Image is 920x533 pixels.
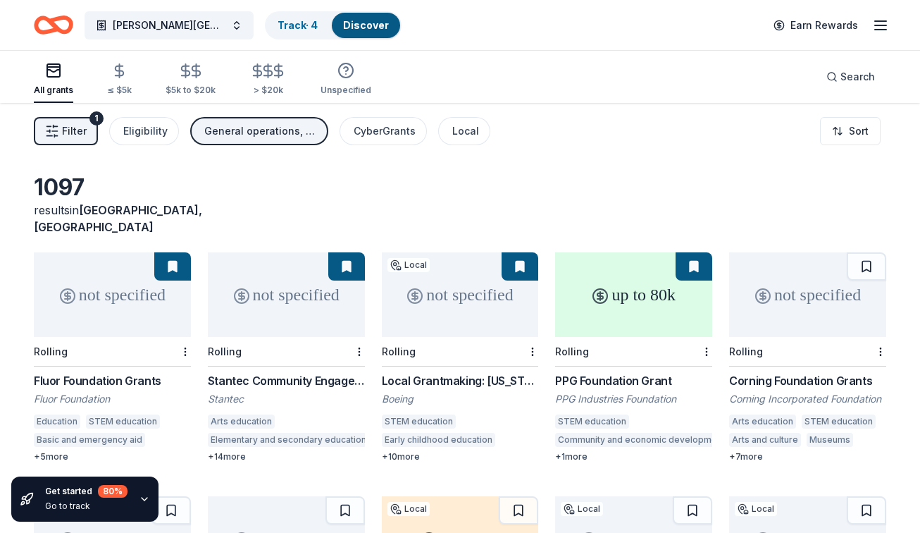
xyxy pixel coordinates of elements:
div: Arts education [208,415,275,429]
div: ≤ $5k [107,85,132,96]
span: Search [840,68,875,85]
div: Arts education [729,415,796,429]
div: not specified [382,252,539,337]
div: General operations, Projects & programming, Capital, Education, Conference, Other [204,123,317,140]
span: [GEOGRAPHIC_DATA], [GEOGRAPHIC_DATA] [34,203,202,234]
div: not specified [729,252,886,337]
div: + 7 more [729,451,886,462]
div: 1097 [34,173,191,202]
a: not specifiedRollingStantec Community Engagement GrantStantecArts educationElementary and seconda... [208,252,365,462]
div: Stantec [208,392,365,406]
a: not specifiedLocalRollingLocal Grantmaking: [US_STATE]BoeingSTEM educationEarly childhood educati... [382,252,539,462]
div: Rolling [555,345,589,357]
button: > $20k [249,57,287,103]
div: Elementary and secondary education [208,433,369,447]
span: in [34,203,202,234]
button: Track· 4Discover [265,11,402,39]
button: $5k to $20k [166,57,216,103]
button: Eligibility [109,117,179,145]
button: All grants [34,56,73,103]
span: Sort [849,123,869,140]
div: Arts and culture [729,433,801,447]
a: not specifiedRollingCorning Foundation GrantsCorning Incorporated FoundationArts educationSTEM ed... [729,252,886,462]
a: Track· 4 [278,19,318,31]
a: up to 80kRollingPPG Foundation GrantPPG Industries FoundationSTEM educationCommunity and economic... [555,252,712,462]
div: Early childhood education [382,433,495,447]
div: up to 80k [555,252,712,337]
button: Local [438,117,490,145]
div: Fluor Foundation Grants [34,372,191,389]
div: Boeing [382,392,539,406]
div: not specified [208,252,365,337]
div: PPG Industries Foundation [555,392,712,406]
div: Local [387,258,430,272]
div: CyberGrants [354,123,416,140]
button: ≤ $5k [107,57,132,103]
div: Rolling [208,345,242,357]
div: STEM education [86,415,160,429]
span: [PERSON_NAME][GEOGRAPHIC_DATA] [113,17,225,34]
div: + 14 more [208,451,365,462]
div: + 5 more [34,451,191,462]
button: General operations, Projects & programming, Capital, Education, Conference, Other [190,117,328,145]
div: STEM education [555,415,629,429]
div: $5k to $20k [166,85,216,96]
a: not specifiedRollingFluor Foundation GrantsFluor FoundationEducationSTEM educationBasic and emerg... [34,252,191,462]
button: Sort [820,117,881,145]
div: not specified [34,252,191,337]
div: Eligibility [123,123,168,140]
button: [PERSON_NAME][GEOGRAPHIC_DATA] [85,11,254,39]
div: Museums [807,433,853,447]
div: Get started [45,485,128,498]
a: Earn Rewards [765,13,866,38]
a: Home [34,8,73,42]
button: CyberGrants [340,117,427,145]
div: Local [452,123,479,140]
div: + 1 more [555,451,712,462]
div: Rolling [729,345,763,357]
div: Corning Foundation Grants [729,372,886,389]
div: Stantec Community Engagement Grant [208,372,365,389]
div: Rolling [34,345,68,357]
div: STEM education [802,415,876,429]
div: Local Grantmaking: [US_STATE] [382,372,539,389]
div: > $20k [249,85,287,96]
div: 1 [89,111,104,125]
div: STEM education [382,415,456,429]
div: Go to track [45,501,128,512]
div: 80 % [98,485,128,498]
div: Local [561,502,603,516]
div: Education [34,415,80,429]
button: Filter1 [34,117,98,145]
div: Unspecified [321,85,371,96]
div: Corning Incorporated Foundation [729,392,886,406]
div: + 10 more [382,451,539,462]
div: Fluor Foundation [34,392,191,406]
div: results [34,202,191,235]
span: Filter [62,123,87,140]
div: PPG Foundation Grant [555,372,712,389]
div: All grants [34,85,73,96]
a: Discover [343,19,389,31]
button: Search [815,63,886,91]
div: Local [735,502,777,516]
div: Local [387,502,430,516]
div: Basic and emergency aid [34,433,145,447]
div: Community and economic development [555,433,728,447]
div: Rolling [382,345,416,357]
button: Unspecified [321,56,371,103]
